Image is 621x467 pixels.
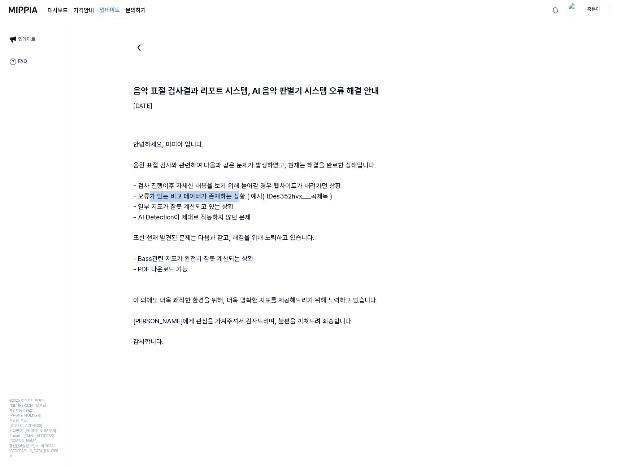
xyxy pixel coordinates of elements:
[133,102,557,110] div: [DATE]
[5,54,64,69] a: FAQ
[551,6,560,14] img: 알림
[9,398,60,403] div: © 2025 주식회사 미피아
[100,0,120,20] a: 업데이트
[133,139,557,347] div: 안녕하세요, 미피아 입니다. 음원 표절 검사와 관련하여 다음과 같은 문제가 발생하였고, 현재는 해결을 완료한 상태입니다. - 검사 진행이후 자세한 내용을 보기 위해 들어갈 경...
[9,408,60,418] div: 사업자등록번호: [PHONE_NUMBER]
[9,428,60,433] div: 전화번호: [PHONE_NUMBER]
[9,403,60,408] div: 대표: [PERSON_NAME]
[133,86,379,96] div: 음악 표절 검사결과 리포트 시스템, AI 음악 판별기 시스템 오류 해결 안내
[566,4,612,16] button: profile홍톤이
[48,6,68,15] a: 대시보드
[9,443,60,458] div: 통신판매업신고번호: 제 2024-[GEOGRAPHIC_DATA]동작-0916 호
[5,32,64,47] a: 업데이트
[569,3,577,17] img: profile
[9,418,60,428] div: 사업장 주소: [STREET_ADDRESS]
[126,6,146,15] a: 문의하기
[74,6,94,15] a: 가격안내
[579,6,608,14] div: 홍톤이
[9,433,60,443] div: E-mail : [EMAIL_ADDRESS][DOMAIN_NAME]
